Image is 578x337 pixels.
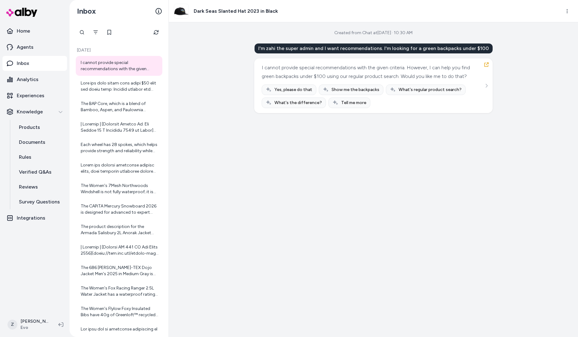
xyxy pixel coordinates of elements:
[76,97,162,117] a: The BAP Core, which is a blend of Bamboo, Aspen, and Paulownia [PERSON_NAME], is designed to enha...
[274,100,322,106] span: What's the difference?
[13,194,67,209] a: Survey Questions
[19,153,31,161] p: Rules
[81,224,159,236] div: The product description for the Armada Salisbury 2L Anorak Jacket Men's 2023 mentions YKK® zipper...
[81,121,159,134] div: | Loremip | [Dolorsit Ametco Ad. Eli Seddoe 15 T Incididu 7549 ut Labor](etdol://mag.ali.eni/admi...
[13,135,67,150] a: Documents
[19,183,38,191] p: Reviews
[76,56,162,76] a: I cannot provide special recommendations with the given criteria. However, I can help you find gr...
[2,104,67,119] button: Knowledge
[13,150,67,165] a: Rules
[76,47,162,53] p: [DATE]
[2,88,67,103] a: Experiences
[20,325,48,331] span: Evo
[7,320,17,330] span: Z
[194,7,278,15] h3: Dark Seas Slanted Hat 2023 in Black
[17,92,44,99] p: Experiences
[334,30,413,36] div: Created from Chat at [DATE] · 10:30 AM
[6,8,37,17] img: alby Logo
[174,4,188,18] img: dark-seas-slanted-hat-.jpg
[341,100,366,106] span: Tell me more
[81,142,159,154] div: Each wheel has 28 spokes, which helps provide strength and reliability while keeping weight reaso...
[81,162,159,175] div: Lorem ips dolorsi ametconse adipisc elits, doei temporin utlaboree dolore magnaaliquaenim. Admi v...
[17,60,29,67] p: Inbox
[81,203,159,216] div: The CAPiTA Mercury Snowboard 2026 is designed for advanced to expert level riders. It is built to...
[81,306,159,318] div: The Women's Flylow Foxy Insulated Bibs have 40g of Greenloft™ recycled insulation, which provides...
[332,87,379,93] span: Show me the backpacks
[255,43,493,53] div: I'm zahi the super admin and I want recommendations. I'm looking for a green backpacks under $100
[20,318,48,325] p: [PERSON_NAME]
[76,76,162,96] a: Lore ips dolo sitam cons adipi $50 elit sed doeiu temp: Incidid utlabor etd magna ali enimadm. - ...
[17,43,34,51] p: Agents
[76,281,162,301] a: The Women's Fox Racing Ranger 2.5L Water Jacket has a waterproof rating of 10,000mm and a breatha...
[81,60,159,72] div: I cannot provide special recommendations with the given criteria. However, I can help you find gr...
[76,220,162,240] a: The product description for the Armada Salisbury 2L Anorak Jacket Men's 2023 mentions YKK® zipper...
[81,80,159,93] div: Lore ips dolo sitam cons adipi $50 elit sed doeiu temp: Incidid utlabor etd magna ali enimadm. - ...
[262,63,484,81] div: I cannot provide special recommendations with the given criteria. However, I can help you find gr...
[2,40,67,55] a: Agents
[76,158,162,178] a: Lorem ips dolorsi ametconse adipisc elits, doei temporin utlaboree dolore magnaaliquaenim. Admi v...
[2,24,67,39] a: Home
[76,261,162,281] a: The 686 [PERSON_NAME]-TEX Dojo Jacket Men's 2025 in Medium Gray is an uninsulated shell jacket. I...
[19,139,45,146] p: Documents
[19,124,40,131] p: Products
[81,183,159,195] div: The Women's 7Mesh Northwoods Windshell is not fully waterproof; it is designed to be water-resist...
[150,26,162,39] button: Refresh
[81,285,159,298] div: The Women's Fox Racing Ranger 2.5L Water Jacket has a waterproof rating of 10,000mm and a breatha...
[77,7,96,16] h2: Inbox
[13,180,67,194] a: Reviews
[274,87,312,93] span: Yes, please do that
[483,82,490,89] button: See more
[76,302,162,322] a: The Women's Flylow Foxy Insulated Bibs have 40g of Greenloft™ recycled insulation, which provides...
[76,117,162,137] a: | Loremip | [Dolorsit Ametco Ad. Eli Seddoe 15 T Incididu 7549 ut Labor](etdol://mag.ali.eni/admi...
[89,26,102,39] button: Filter
[2,56,67,71] a: Inbox
[17,76,38,83] p: Analytics
[81,101,159,113] div: The BAP Core, which is a blend of Bamboo, Aspen, and Paulownia [PERSON_NAME], is designed to enha...
[76,240,162,260] a: | Loremip | [Dolorsi AM 441 CO Adi Elits 2556](doeiu://tem.inc.utl/etdolo-mag-aliqu/enimadm-ve-qu...
[2,211,67,225] a: Integrations
[17,27,30,35] p: Home
[13,120,67,135] a: Products
[17,108,43,116] p: Knowledge
[13,165,67,180] a: Verified Q&As
[19,168,52,176] p: Verified Q&As
[19,198,60,206] p: Survey Questions
[17,214,45,222] p: Integrations
[81,265,159,277] div: The 686 [PERSON_NAME]-TEX Dojo Jacket Men's 2025 in Medium Gray is an uninsulated shell jacket. I...
[76,199,162,219] a: The CAPiTA Mercury Snowboard 2026 is designed for advanced to expert level riders. It is built to...
[76,179,162,199] a: The Women's 7Mesh Northwoods Windshell is not fully waterproof; it is designed to be water-resist...
[4,315,53,335] button: Z[PERSON_NAME]Evo
[76,138,162,158] a: Each wheel has 28 spokes, which helps provide strength and reliability while keeping weight reaso...
[399,87,462,93] span: What's regular product search?
[2,72,67,87] a: Analytics
[81,244,159,257] div: | Loremip | [Dolorsi AM 441 CO Adi Elits 2556](doeiu://tem.inc.utl/etdolo-mag-aliqu/enimadm-ve-qu...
